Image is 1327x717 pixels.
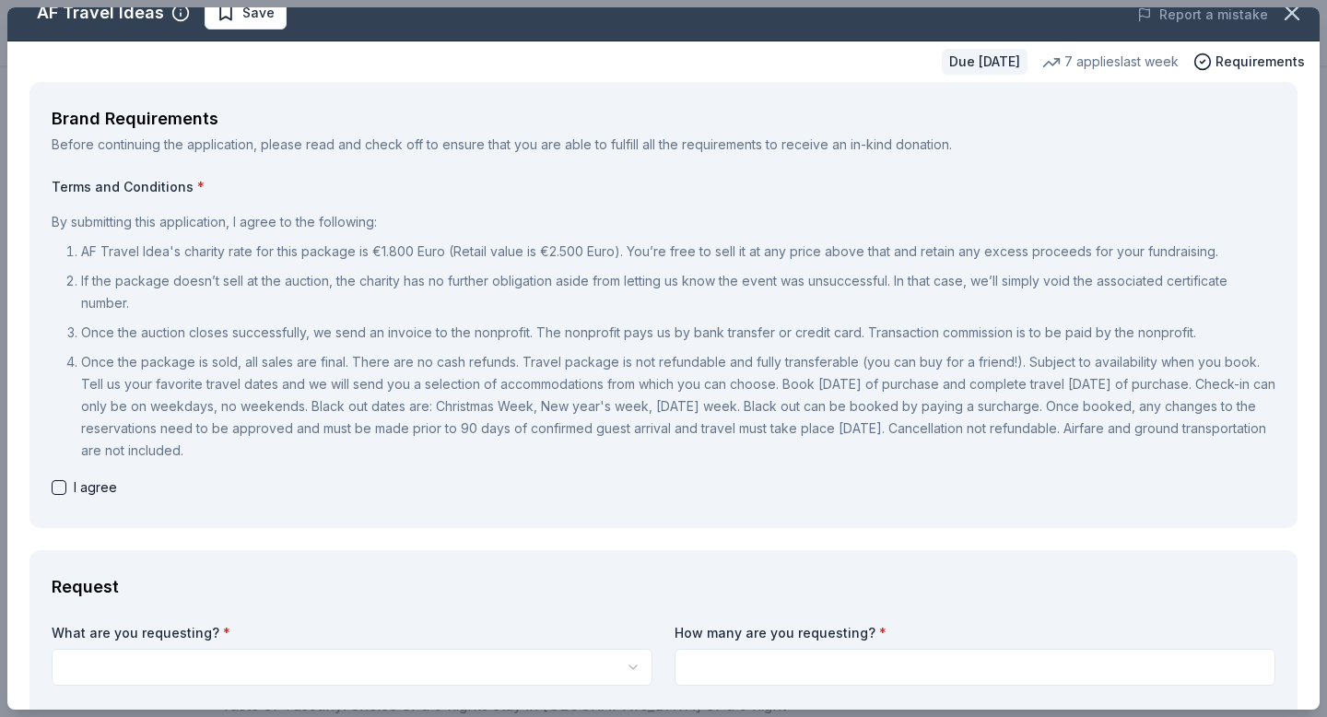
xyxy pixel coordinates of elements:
[52,178,1275,196] label: Terms and Conditions
[52,104,1275,134] div: Brand Requirements
[81,322,1275,344] p: Once the auction closes successfully, we send an invoice to the nonprofit. The nonprofit pays us ...
[74,476,117,499] span: I agree
[942,49,1028,75] div: Due [DATE]
[1042,51,1179,73] div: 7 applies last week
[81,351,1275,462] p: Once the package is sold, all sales are final. There are no cash refunds. Travel package is not r...
[52,134,1275,156] div: Before continuing the application, please read and check off to ensure that you are able to fulfi...
[1215,51,1305,73] span: Requirements
[242,2,275,24] span: Save
[675,624,1275,642] label: How many are you requesting?
[81,270,1275,314] p: If the package doesn’t sell at the auction, the charity has no further obligation aside from lett...
[52,572,1275,602] div: Request
[1193,51,1305,73] button: Requirements
[52,624,652,642] label: What are you requesting?
[52,211,1275,233] p: By submitting this application, I agree to the following:
[81,241,1275,263] p: AF Travel Idea's charity rate for this package is €1.800 Euro (Retail value is €2.500 Euro). You’...
[1137,4,1268,26] button: Report a mistake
